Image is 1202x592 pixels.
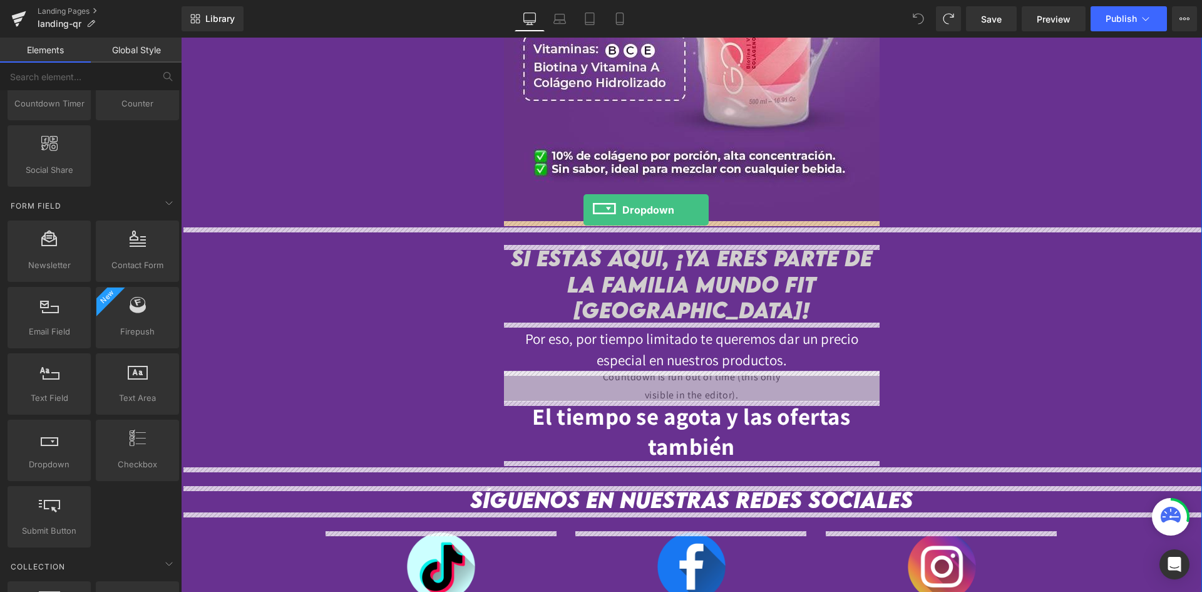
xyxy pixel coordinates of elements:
span: Email Field [11,325,87,338]
button: More [1172,6,1197,31]
span: Contact Form [100,259,175,272]
a: Laptop [545,6,575,31]
span: landing-qr [38,19,81,29]
span: Counter [100,97,175,110]
span: Submit Button [11,524,87,537]
a: Landing Pages [38,6,182,16]
span: Publish [1106,14,1137,24]
a: Mobile [605,6,635,31]
span: Dropdown [11,458,87,471]
button: Undo [906,6,931,31]
span: Library [205,13,235,24]
div: Open Intercom Messenger [1159,549,1189,579]
span: Save [981,13,1002,26]
button: Publish [1091,6,1167,31]
strong: El tiempo se agota y las ofertas también [351,363,669,424]
span: Síguenos en nuestras redes sociales [289,449,732,475]
a: Preview [1022,6,1086,31]
a: Global Style [91,38,182,63]
span: Firepush [100,325,175,338]
span: Por eso, por tiempo limitado te queremos dar un precio especial en nuestros productos. [344,292,677,333]
span: Preview [1037,13,1071,26]
a: Desktop [515,6,545,31]
span: Checkbox [100,458,175,471]
span: Countdown Timer [11,97,87,110]
span: Collection [9,561,66,573]
strong: Si Estás aquí, ¡ya eres parte de la familia MUNDO FIT [GEOGRAPHIC_DATA]! [330,207,691,286]
span: Text Area [100,392,175,405]
a: Tablet [575,6,605,31]
span: Social Share [11,164,87,177]
a: New Library [182,6,244,31]
span: Newsletter [11,259,87,272]
span: Form Field [9,200,63,212]
span: Text Field [11,392,87,405]
button: Redo [936,6,961,31]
